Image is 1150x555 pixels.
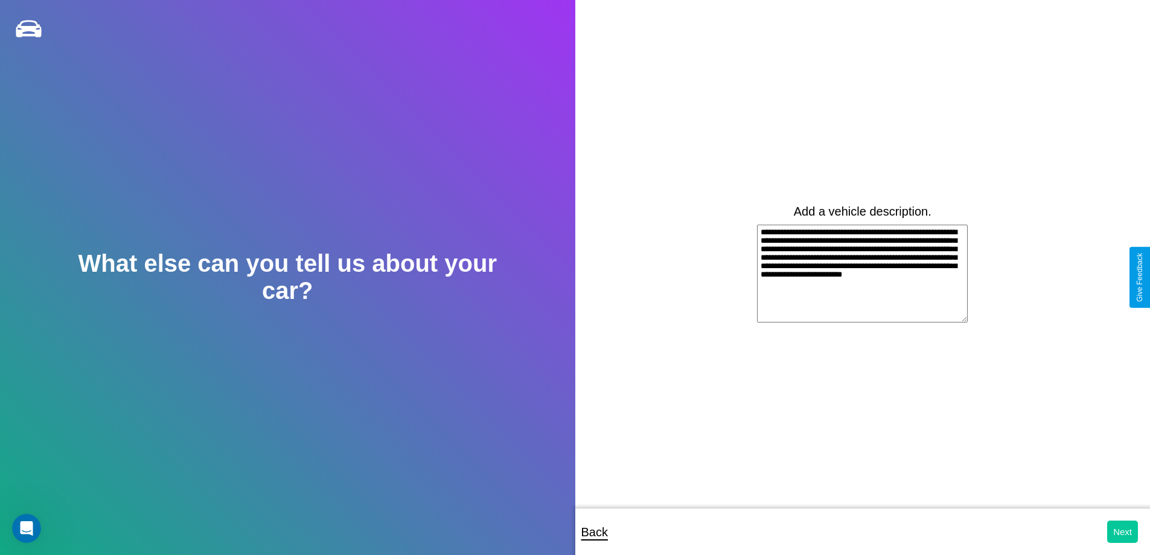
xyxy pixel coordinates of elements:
[12,514,41,543] iframe: Intercom live chat
[794,205,931,219] label: Add a vehicle description.
[1107,521,1138,543] button: Next
[1136,253,1144,302] div: Give Feedback
[581,521,608,543] p: Back
[57,250,517,304] h2: What else can you tell us about your car?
